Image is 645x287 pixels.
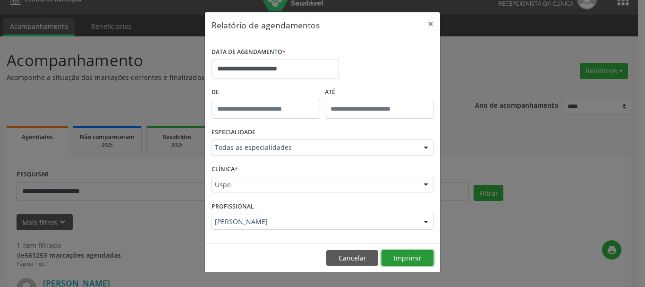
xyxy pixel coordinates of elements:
[212,199,254,214] label: PROFISSIONAL
[212,19,320,31] h5: Relatório de agendamentos
[326,250,378,266] button: Cancelar
[325,85,433,100] label: ATÉ
[212,125,255,140] label: ESPECIALIDADE
[215,143,414,152] span: Todas as especialidades
[212,85,320,100] label: De
[215,180,414,190] span: Uspe
[212,45,286,60] label: DATA DE AGENDAMENTO
[421,12,440,35] button: Close
[382,250,433,266] button: Imprimir
[215,217,414,226] span: [PERSON_NAME]
[212,162,238,177] label: CLÍNICA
